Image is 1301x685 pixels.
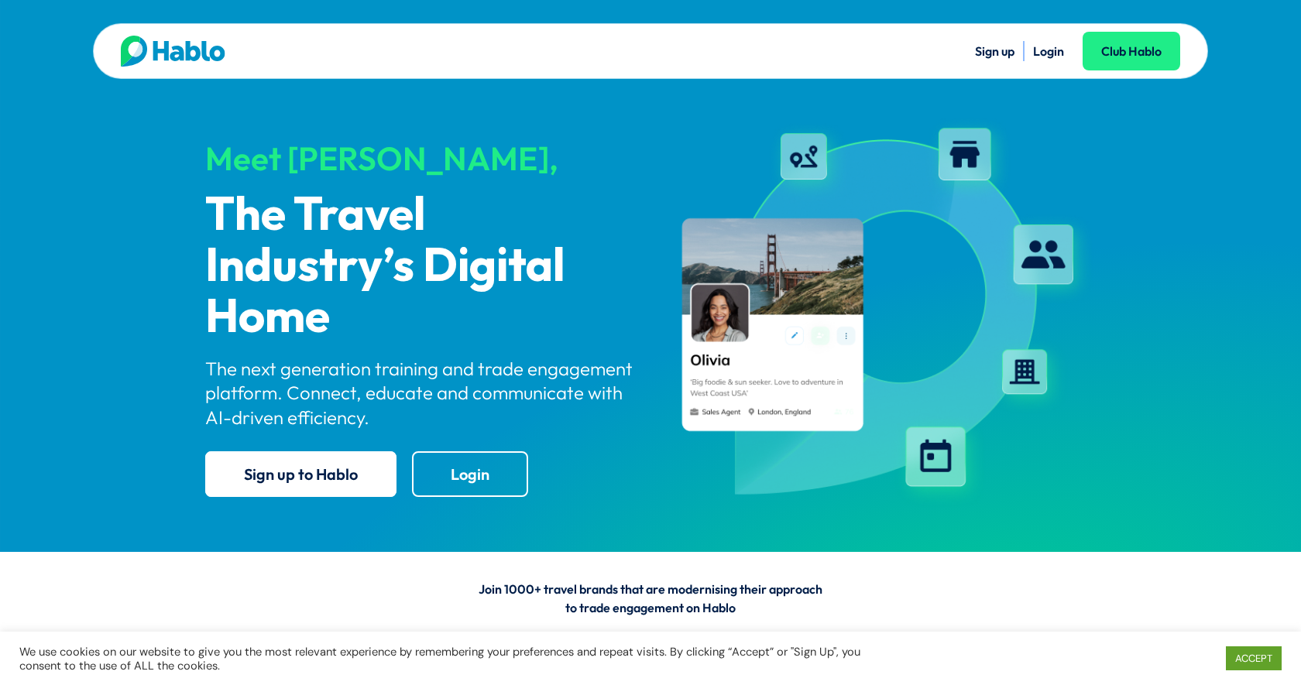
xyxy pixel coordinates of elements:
a: ACCEPT [1226,646,1282,670]
a: Sign up [975,43,1014,59]
a: Sign up to Hablo [205,451,396,497]
a: Club Hablo [1083,32,1180,70]
p: The next generation training and trade engagement platform. Connect, educate and communicate with... [205,357,637,430]
div: Meet [PERSON_NAME], [205,141,637,176]
img: Hablo logo main 2 [121,36,225,67]
img: hablo-profile-image [664,115,1096,510]
a: Login [1033,43,1064,59]
a: Login [412,451,528,497]
span: Join 1000+ travel brands that are modernising their approach to trade engagement on Hablo [479,581,822,615]
p: The Travel Industry’s Digital Home [205,190,637,344]
div: We use cookies on our website to give you the most relevant experience by remembering your prefer... [19,645,903,673]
